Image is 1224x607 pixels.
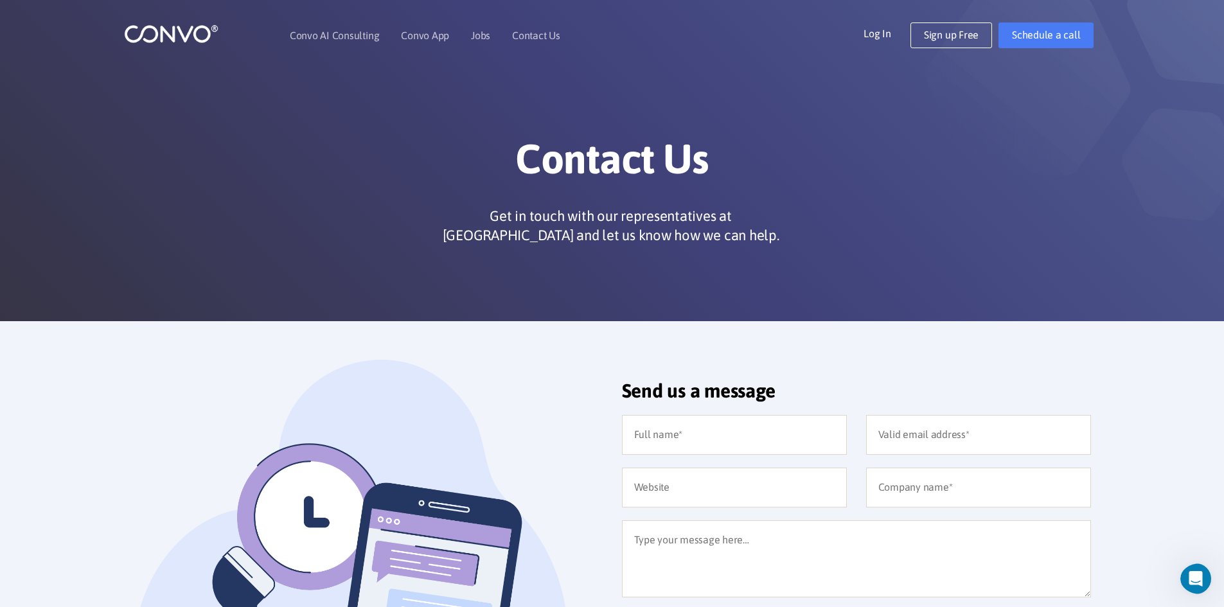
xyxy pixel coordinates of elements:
[866,468,1091,507] input: Company name*
[471,30,490,40] a: Jobs
[622,415,847,455] input: Full name*
[864,22,910,43] a: Log In
[1180,563,1220,594] iframe: Intercom live chat
[866,415,1091,455] input: Valid email address*
[124,24,218,44] img: logo_1.png
[290,30,379,40] a: Convo AI Consulting
[998,22,1094,48] a: Schedule a call
[438,206,785,245] p: Get in touch with our representatives at [GEOGRAPHIC_DATA] and let us know how we can help.
[512,30,560,40] a: Contact Us
[622,468,847,507] input: Website
[622,379,1091,412] h2: Send us a message
[910,22,992,48] a: Sign up Free
[256,134,969,193] h1: Contact Us
[401,30,449,40] a: Convo App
